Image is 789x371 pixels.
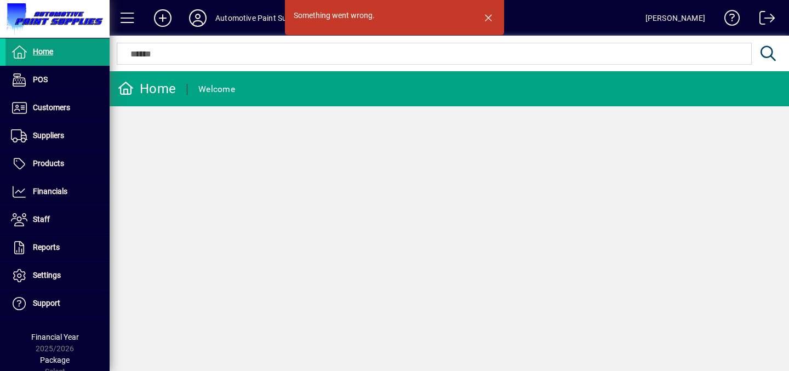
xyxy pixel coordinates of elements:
[118,80,176,98] div: Home
[33,75,48,84] span: POS
[215,9,321,27] div: Automotive Paint Supplies Ltd
[198,81,235,98] div: Welcome
[645,9,705,27] div: [PERSON_NAME]
[33,299,60,307] span: Support
[33,103,70,112] span: Customers
[5,178,110,206] a: Financials
[33,47,53,56] span: Home
[5,262,110,289] a: Settings
[5,234,110,261] a: Reports
[33,215,50,224] span: Staff
[716,2,740,38] a: Knowledge Base
[180,8,215,28] button: Profile
[5,66,110,94] a: POS
[751,2,775,38] a: Logout
[5,122,110,150] a: Suppliers
[145,8,180,28] button: Add
[5,206,110,233] a: Staff
[33,159,64,168] span: Products
[31,333,79,341] span: Financial Year
[5,150,110,178] a: Products
[33,131,64,140] span: Suppliers
[33,187,67,196] span: Financials
[5,94,110,122] a: Customers
[5,290,110,317] a: Support
[33,243,60,252] span: Reports
[33,271,61,279] span: Settings
[40,356,70,364] span: Package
